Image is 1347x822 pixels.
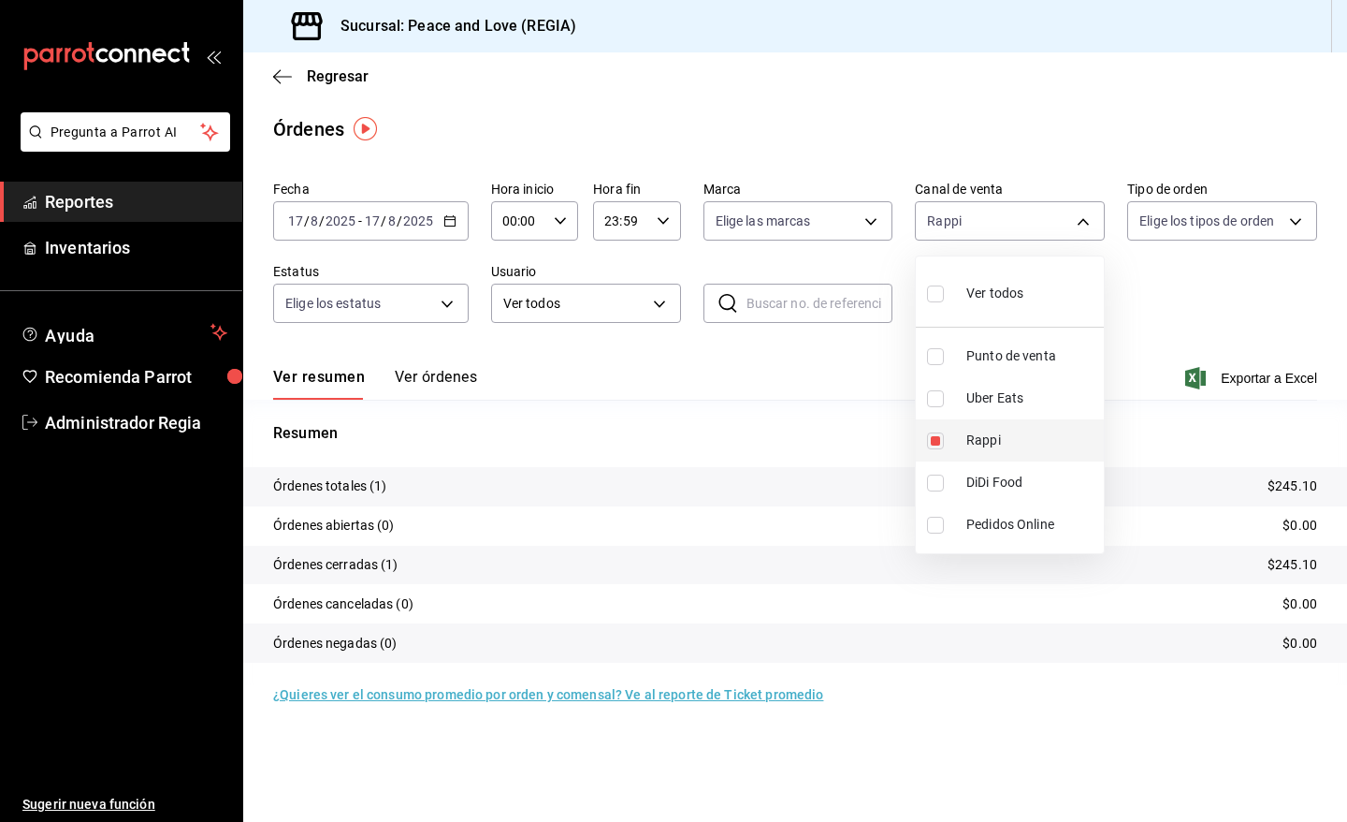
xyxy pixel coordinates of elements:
[966,284,1023,303] span: Ver todos
[966,431,1096,450] span: Rappi
[966,389,1096,408] span: Uber Eats
[966,473,1096,492] span: DiDi Food
[354,117,377,140] img: Tooltip marker
[966,346,1096,366] span: Punto de venta
[966,515,1096,535] span: Pedidos Online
